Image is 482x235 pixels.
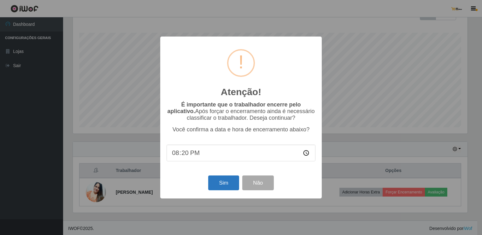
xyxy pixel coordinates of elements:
button: Sim [208,175,239,190]
b: É importante que o trabalhador encerre pelo aplicativo. [167,101,301,114]
h2: Atenção! [221,86,261,98]
p: Após forçar o encerramento ainda é necessário classificar o trabalhador. Deseja continuar? [167,101,315,121]
button: Não [242,175,273,190]
p: Você confirma a data e hora de encerramento abaixo? [167,126,315,133]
